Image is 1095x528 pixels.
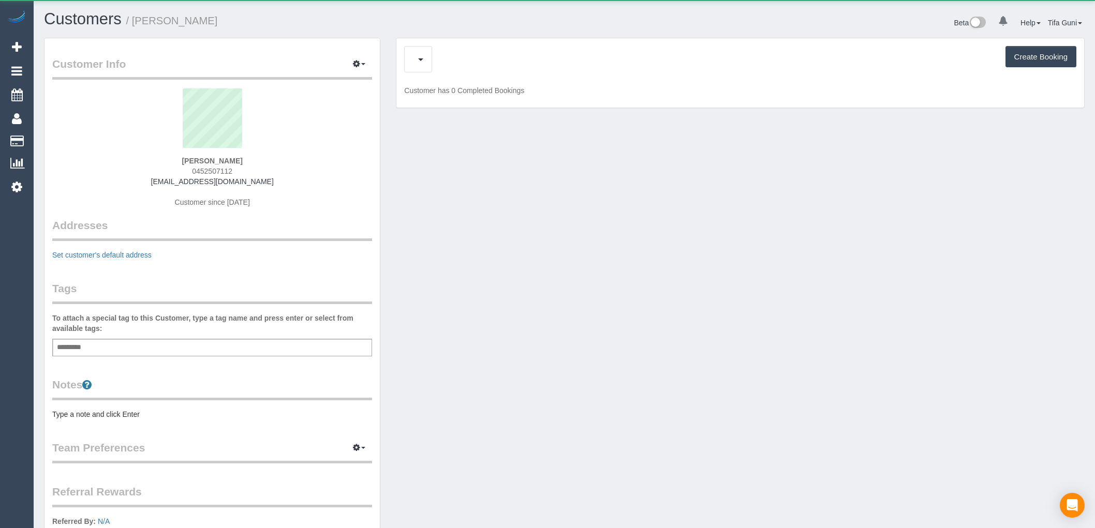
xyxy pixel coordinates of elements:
img: New interface [969,17,986,30]
a: N/A [98,517,110,525]
small: / [PERSON_NAME] [126,15,218,26]
span: Customer since [DATE] [175,198,250,206]
img: Automaid Logo [6,10,27,25]
span: 0452507112 [192,167,232,175]
a: Set customer's default address [52,251,152,259]
strong: [PERSON_NAME] [182,157,242,165]
legend: Notes [52,377,372,400]
a: Customers [44,10,122,28]
pre: Type a note and click Enter [52,409,372,419]
legend: Team Preferences [52,440,372,463]
p: Customer has 0 Completed Bookings [404,85,1076,96]
legend: Customer Info [52,56,372,80]
legend: Referral Rewards [52,484,372,507]
a: Help [1020,19,1041,27]
button: Create Booking [1005,46,1076,68]
label: To attach a special tag to this Customer, type a tag name and press enter or select from availabl... [52,313,372,334]
label: Referred By: [52,516,96,526]
div: Open Intercom Messenger [1060,493,1085,518]
a: Tifa Guni [1048,19,1082,27]
a: Beta [954,19,986,27]
a: [EMAIL_ADDRESS][DOMAIN_NAME] [151,177,274,186]
legend: Tags [52,281,372,304]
